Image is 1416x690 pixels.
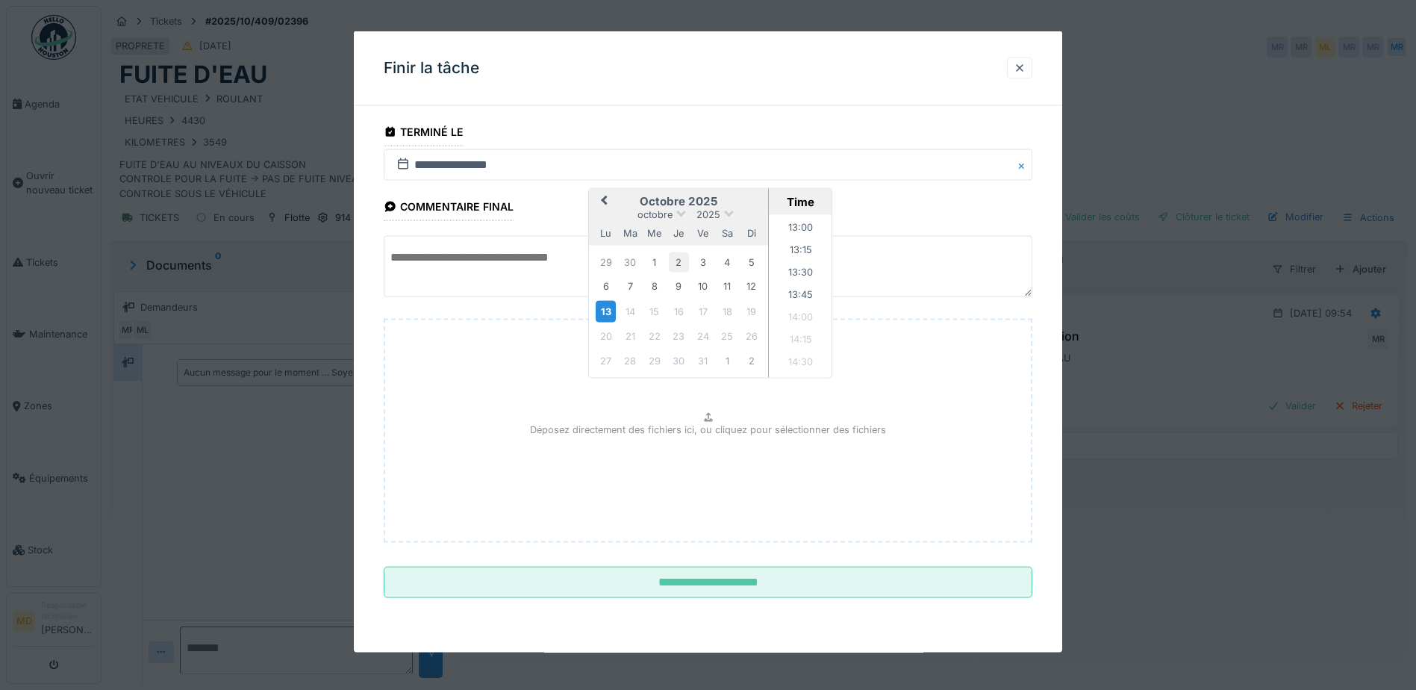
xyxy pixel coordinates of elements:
[717,252,737,272] div: Choose samedi 4 octobre 2025
[741,326,761,346] div: Not available dimanche 26 octobre 2025
[693,301,713,321] div: Not available vendredi 17 octobre 2025
[741,276,761,296] div: Choose dimanche 12 octobre 2025
[769,218,832,240] li: 13:00
[769,215,832,378] ul: Time
[773,195,828,209] div: Time
[644,276,664,296] div: Choose mercredi 8 octobre 2025
[620,350,640,370] div: Not available mardi 28 octobre 2025
[644,350,664,370] div: Not available mercredi 29 octobre 2025
[596,223,616,243] div: lundi
[693,326,713,346] div: Not available vendredi 24 octobre 2025
[717,276,737,296] div: Choose samedi 11 octobre 2025
[769,263,832,285] li: 13:30
[717,326,737,346] div: Not available samedi 25 octobre 2025
[693,276,713,296] div: Choose vendredi 10 octobre 2025
[384,121,464,146] div: Terminé le
[769,240,832,263] li: 13:15
[589,195,768,208] h2: octobre 2025
[769,375,832,397] li: 14:45
[717,301,737,321] div: Not available samedi 18 octobre 2025
[620,301,640,321] div: Not available mardi 14 octobre 2025
[717,223,737,243] div: samedi
[596,252,616,272] div: Choose lundi 29 septembre 2025
[384,59,479,78] h3: Finir la tâche
[693,350,713,370] div: Not available vendredi 31 octobre 2025
[769,352,832,375] li: 14:30
[644,301,664,321] div: Not available mercredi 15 octobre 2025
[693,223,713,243] div: vendredi
[530,423,886,437] p: Déposez directement des fichiers ici, ou cliquez pour sélectionner des fichiers
[620,223,640,243] div: mardi
[717,350,737,370] div: Not available samedi 1 novembre 2025
[596,350,616,370] div: Not available lundi 27 octobre 2025
[596,326,616,346] div: Not available lundi 20 octobre 2025
[741,252,761,272] div: Choose dimanche 5 octobre 2025
[596,276,616,296] div: Choose lundi 6 octobre 2025
[620,252,640,272] div: Choose mardi 30 septembre 2025
[669,326,689,346] div: Not available jeudi 23 octobre 2025
[596,300,616,322] div: Choose lundi 13 octobre 2025
[669,276,689,296] div: Choose jeudi 9 octobre 2025
[741,350,761,370] div: Not available dimanche 2 novembre 2025
[693,252,713,272] div: Choose vendredi 3 octobre 2025
[669,223,689,243] div: jeudi
[769,285,832,308] li: 13:45
[696,209,720,220] span: 2025
[620,326,640,346] div: Not available mardi 21 octobre 2025
[741,223,761,243] div: dimanche
[384,196,514,221] div: Commentaire final
[620,276,640,296] div: Choose mardi 7 octobre 2025
[644,252,664,272] div: Choose mercredi 1 octobre 2025
[669,350,689,370] div: Not available jeudi 30 octobre 2025
[644,326,664,346] div: Not available mercredi 22 octobre 2025
[741,301,761,321] div: Not available dimanche 19 octobre 2025
[769,330,832,352] li: 14:15
[644,223,664,243] div: mercredi
[769,308,832,330] li: 14:00
[637,209,673,220] span: octobre
[590,190,614,214] button: Previous Month
[594,250,764,373] div: Month octobre, 2025
[669,252,689,272] div: Choose jeudi 2 octobre 2025
[1016,149,1032,181] button: Close
[669,301,689,321] div: Not available jeudi 16 octobre 2025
